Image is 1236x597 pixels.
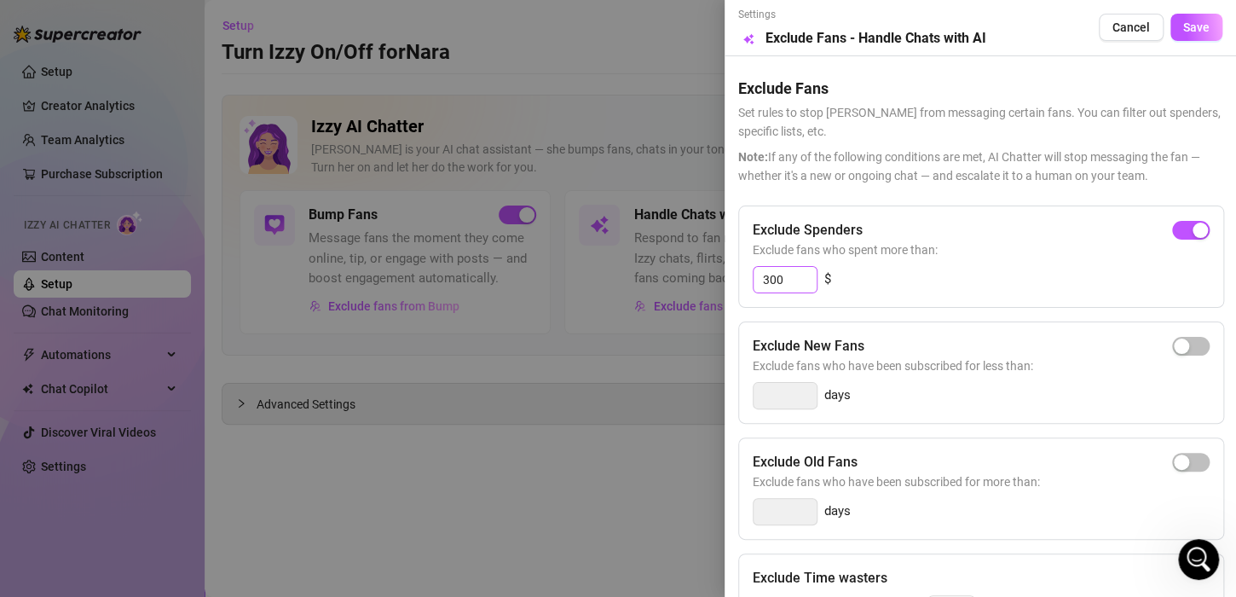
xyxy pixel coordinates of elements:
[738,150,768,164] span: Note:
[753,568,887,588] h5: Exclude Time wasters
[738,103,1222,141] span: Set rules to stop [PERSON_NAME] from messaging certain fans. You can filter out spenders, specifi...
[753,356,1210,375] span: Exclude fans who have been subscribed for less than:
[824,385,851,406] span: days
[738,77,1222,100] h5: Exclude Fans
[1178,539,1219,580] iframe: Intercom live chat
[738,148,1222,185] span: If any of the following conditions are met, AI Chatter will stop messaging the fan — whether it's...
[753,472,1210,491] span: Exclude fans who have been subscribed for more than:
[753,220,863,241] h5: Exclude Spenders
[824,270,831,290] span: $
[1112,20,1150,34] span: Cancel
[765,28,986,49] h5: Exclude Fans - Handle Chats with AI
[738,7,986,23] span: Settings
[824,501,851,522] span: days
[753,241,1210,259] span: Exclude fans who spent more than:
[1099,14,1164,41] button: Cancel
[1183,20,1210,34] span: Save
[753,452,858,472] h5: Exclude Old Fans
[753,336,864,356] h5: Exclude New Fans
[1170,14,1222,41] button: Save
